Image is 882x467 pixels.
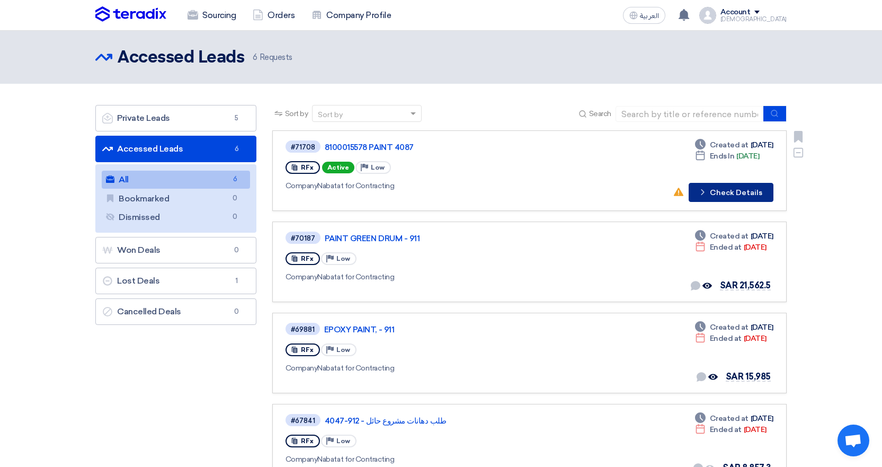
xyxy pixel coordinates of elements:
[286,364,318,373] span: Company
[95,298,256,325] a: Cancelled Deals0
[291,417,315,424] div: #67841
[301,346,314,354] span: RFx
[640,12,659,20] span: العربية
[324,325,589,334] a: EPOXY PAINT, - 911
[286,363,591,374] div: Nabatat for Contracting
[230,144,243,154] span: 6
[229,174,242,185] span: 6
[710,231,749,242] span: Created at
[291,326,315,333] div: #69881
[322,162,354,173] span: Active
[301,437,314,445] span: RFx
[95,136,256,162] a: Accessed Leads6
[695,242,767,253] div: [DATE]
[689,183,773,202] button: Check Details
[695,413,773,424] div: [DATE]
[95,237,256,263] a: Won Deals0
[253,52,257,62] span: 6
[244,4,303,27] a: Orders
[710,424,742,435] span: Ended at
[710,413,749,424] span: Created at
[102,190,250,208] a: Bookmarked
[720,8,751,17] div: Account
[229,212,242,223] span: 0
[336,346,350,354] span: Low
[95,6,166,22] img: Teradix logo
[710,242,742,253] span: Ended at
[286,181,318,190] span: Company
[710,322,749,333] span: Created at
[616,106,764,122] input: Search by title or reference number
[230,245,243,255] span: 0
[286,454,592,465] div: Nabatat for Contracting
[301,255,314,262] span: RFx
[179,4,244,27] a: Sourcing
[710,333,742,344] span: Ended at
[695,322,773,333] div: [DATE]
[102,171,250,189] a: All
[286,180,592,191] div: Nabatat for Contracting
[285,108,308,119] span: Sort by
[301,164,314,171] span: RFx
[325,234,590,243] a: PAINT GREEN DRUM - 911
[371,164,385,171] span: Low
[336,437,350,445] span: Low
[695,139,773,151] div: [DATE]
[291,235,315,242] div: #70187
[95,268,256,294] a: Lost Deals1
[230,113,243,124] span: 5
[291,144,315,151] div: #71708
[695,151,760,162] div: [DATE]
[710,151,735,162] span: Ends In
[623,7,665,24] button: العربية
[726,372,771,382] span: SAR 15,985
[95,105,256,131] a: Private Leads5
[720,16,787,22] div: [DEMOGRAPHIC_DATA]
[325,416,590,426] a: طلب دهانات مشروع حائل - 912-4047
[695,424,767,435] div: [DATE]
[253,51,292,64] span: Requests
[286,272,318,281] span: Company
[710,139,749,151] span: Created at
[118,47,244,68] h2: Accessed Leads
[230,306,243,317] span: 0
[318,109,343,120] div: Sort by
[695,333,767,344] div: [DATE]
[229,193,242,204] span: 0
[720,280,771,290] span: SAR 21,562.5
[838,425,869,456] div: Open chat
[325,143,590,152] a: 8100015578 PAINT 4087
[695,231,773,242] div: [DATE]
[589,108,611,119] span: Search
[286,271,592,283] div: Nabatat for Contracting
[230,276,243,286] span: 1
[336,255,350,262] span: Low
[303,4,399,27] a: Company Profile
[286,455,318,464] span: Company
[102,208,250,226] a: Dismissed
[699,7,716,24] img: profile_test.png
